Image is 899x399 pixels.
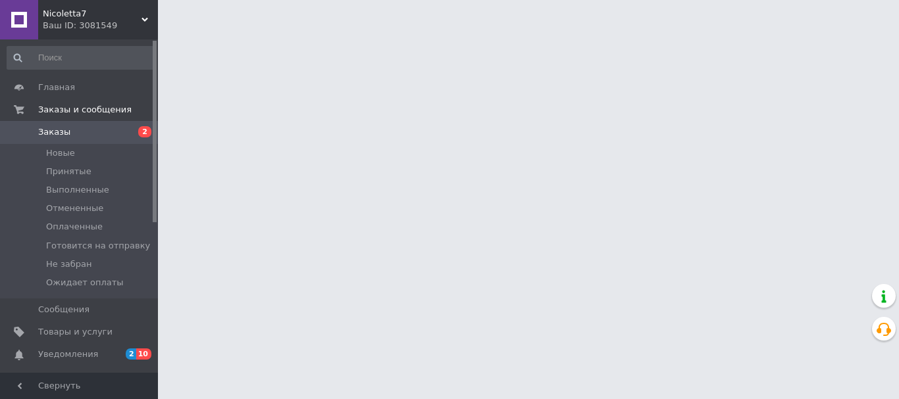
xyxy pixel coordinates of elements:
[46,147,75,159] span: Новые
[43,20,158,32] div: Ваш ID: 3081549
[38,104,132,116] span: Заказы и сообщения
[7,46,155,70] input: Поиск
[38,371,122,395] span: Показатели работы компании
[136,348,151,360] span: 10
[38,348,98,360] span: Уведомления
[46,240,150,252] span: Готовится на отправку
[38,126,70,138] span: Заказы
[46,184,109,196] span: Выполненные
[126,348,136,360] span: 2
[38,326,113,338] span: Товары и услуги
[46,258,92,270] span: Не забран
[38,82,75,93] span: Главная
[46,202,103,214] span: Отмененные
[46,166,91,177] span: Принятые
[43,8,141,20] span: Nicoletta7
[46,277,124,289] span: Ожидает оплаты
[46,221,103,233] span: Оплаченные
[38,304,90,316] span: Сообщения
[138,126,151,137] span: 2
